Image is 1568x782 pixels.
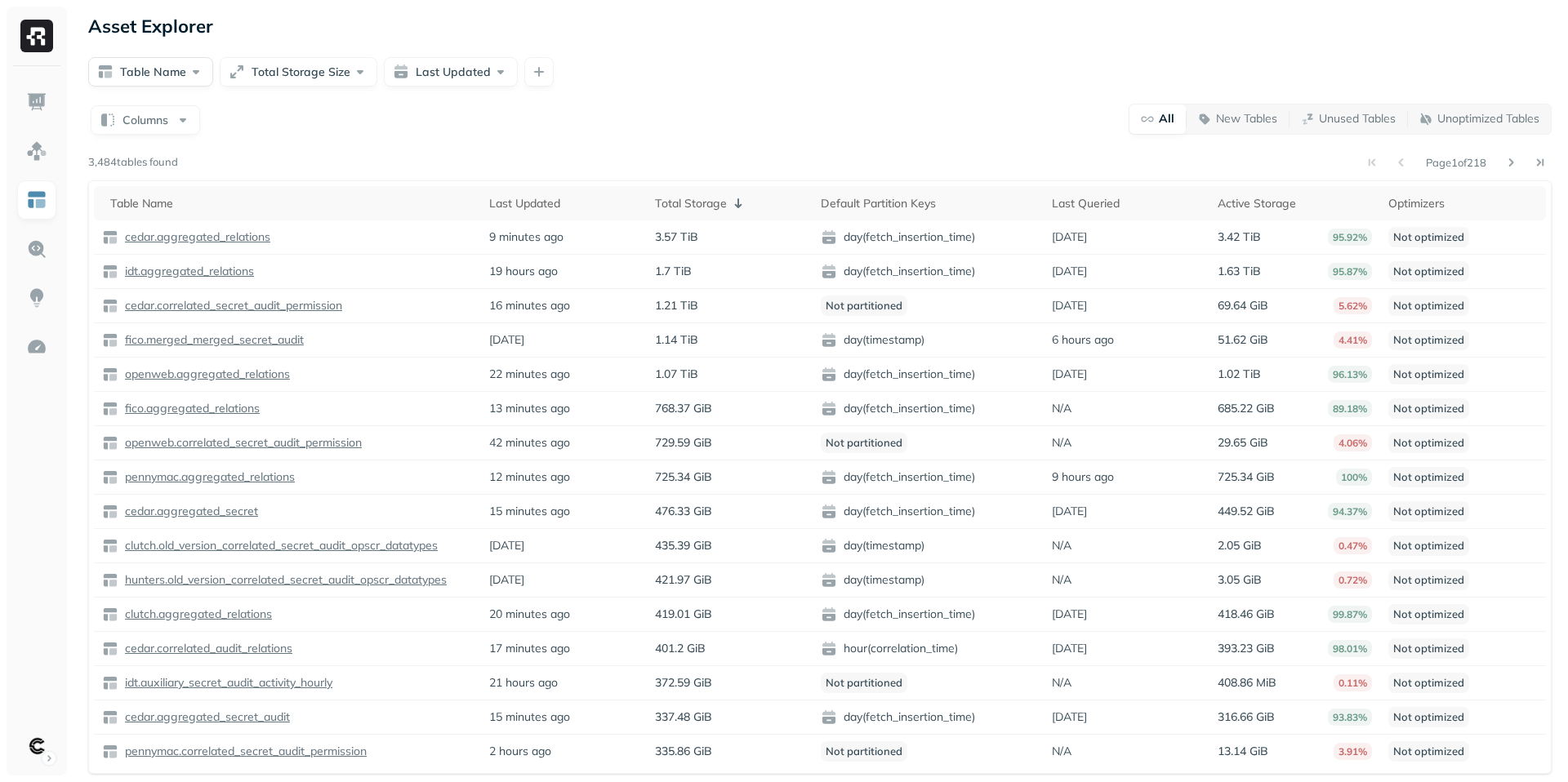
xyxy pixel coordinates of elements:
[489,572,524,588] p: [DATE]
[489,744,551,759] p: 2 hours ago
[1052,196,1201,211] div: Last Queried
[489,196,639,211] div: Last Updated
[122,435,362,451] p: openweb.correlated_secret_audit_permission
[1328,263,1372,280] p: 95.87%
[122,298,342,313] p: cedar.correlated_secret_audit_permission
[1388,570,1469,590] p: Not optimized
[118,709,290,725] a: cedar.aggregated_secret_audit
[1218,332,1268,348] p: 51.62 GiB
[1388,673,1469,693] p: Not optimized
[102,744,118,760] img: table
[1052,298,1087,313] p: [DATE]
[1426,155,1486,170] p: Page 1 of 218
[1052,572,1071,588] p: N/A
[1388,433,1469,453] p: Not optimized
[1328,640,1372,657] p: 98.01%
[118,435,362,451] a: openweb.correlated_secret_audit_permission
[102,538,118,554] img: table
[655,709,712,725] p: 337.48 GiB
[655,675,712,691] p: 372.59 GiB
[1052,332,1114,348] p: 6 hours ago
[1218,606,1275,622] p: 418.46 GiB
[489,538,524,553] p: [DATE]
[1388,604,1469,624] p: Not optimized
[1334,571,1372,589] p: 0.72%
[1334,331,1372,349] p: 4.41%
[1052,264,1087,279] p: [DATE]
[122,709,290,725] p: cedar.aggregated_secret_audit
[1216,111,1277,127] p: New Tables
[821,504,1036,520] span: day(fetch_insertion_time)
[821,469,1036,486] span: day(fetch_insertion_time)
[489,606,570,622] p: 20 minutes ago
[655,469,712,485] p: 725.34 GiB
[655,641,706,656] p: 401.2 GiB
[821,196,1036,211] div: Default Partition Keys
[1334,434,1372,451] p: 4.06%
[122,744,367,759] p: pennymac.correlated_secret_audit_permission
[102,606,118,623] img: table
[1159,111,1174,127] p: All
[655,606,712,622] p: 419.01 GiB
[26,189,47,211] img: Asset Explorer
[1052,641,1087,656] p: [DATE]
[118,401,260,416] a: fico.aggregated_relations
[655,298,698,313] p: 1.21 TiB
[1319,111,1396,127] p: Unused Tables
[1388,227,1469,247] p: Not optimized
[1388,707,1469,727] p: Not optimized
[1334,537,1372,554] p: 0.47%
[1328,366,1372,383] p: 96.13%
[1052,469,1114,485] p: 9 hours ago
[1388,501,1469,522] p: Not optimized
[1052,367,1087,382] p: [DATE]
[821,295,907,316] p: Not partitioned
[118,469,295,485] a: pennymac.aggregated_relations
[1334,674,1372,691] p: 0.11%
[25,735,48,758] img: Clutch
[118,298,342,313] a: cedar.correlated_secret_audit_permission
[489,504,570,519] p: 15 minutes ago
[1388,364,1469,384] p: Not optimized
[821,367,1036,383] span: day(fetch_insertion_time)
[1052,229,1087,245] p: [DATE]
[821,572,1036,589] span: day(timestamp)
[1388,261,1469,282] p: Not optimized
[821,229,1036,246] span: day(fetch_insertion_time)
[118,367,290,382] a: openweb.aggregated_relations
[1218,744,1268,759] p: 13.14 GiB
[655,367,698,382] p: 1.07 TiB
[489,675,558,691] p: 21 hours ago
[26,91,47,113] img: Dashboard
[102,367,118,383] img: table
[821,264,1036,280] span: day(fetch_insertion_time)
[88,15,213,38] p: Asset Explorer
[1218,435,1268,451] p: 29.65 GiB
[102,264,118,280] img: table
[655,401,712,416] p: 768.37 GiB
[122,538,438,553] p: clutch.old_version_correlated_secret_audit_opscr_datatypes
[1336,469,1372,486] p: 100%
[26,140,47,162] img: Assets
[1328,503,1372,520] p: 94.37%
[122,469,295,485] p: pennymac.aggregated_relations
[489,298,570,313] p: 16 minutes ago
[1052,606,1087,622] p: [DATE]
[1218,298,1268,313] p: 69.64 GiB
[1052,435,1071,451] p: N/A
[821,709,1036,726] span: day(fetch_insertion_time)
[1388,638,1469,659] p: Not optimized
[118,641,292,656] a: cedar.correlated_audit_relations
[1388,196,1538,211] div: Optimizers
[102,504,118,520] img: table
[88,57,213,87] button: Table Name
[1328,606,1372,623] p: 99.87%
[489,709,570,725] p: 15 minutes ago
[102,641,118,657] img: table
[102,675,118,691] img: table
[1052,709,1087,725] p: [DATE]
[384,57,518,87] button: Last Updated
[1334,297,1372,314] p: 5.62%
[1334,743,1372,760] p: 3.91%
[122,606,272,622] p: clutch.aggregated_relations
